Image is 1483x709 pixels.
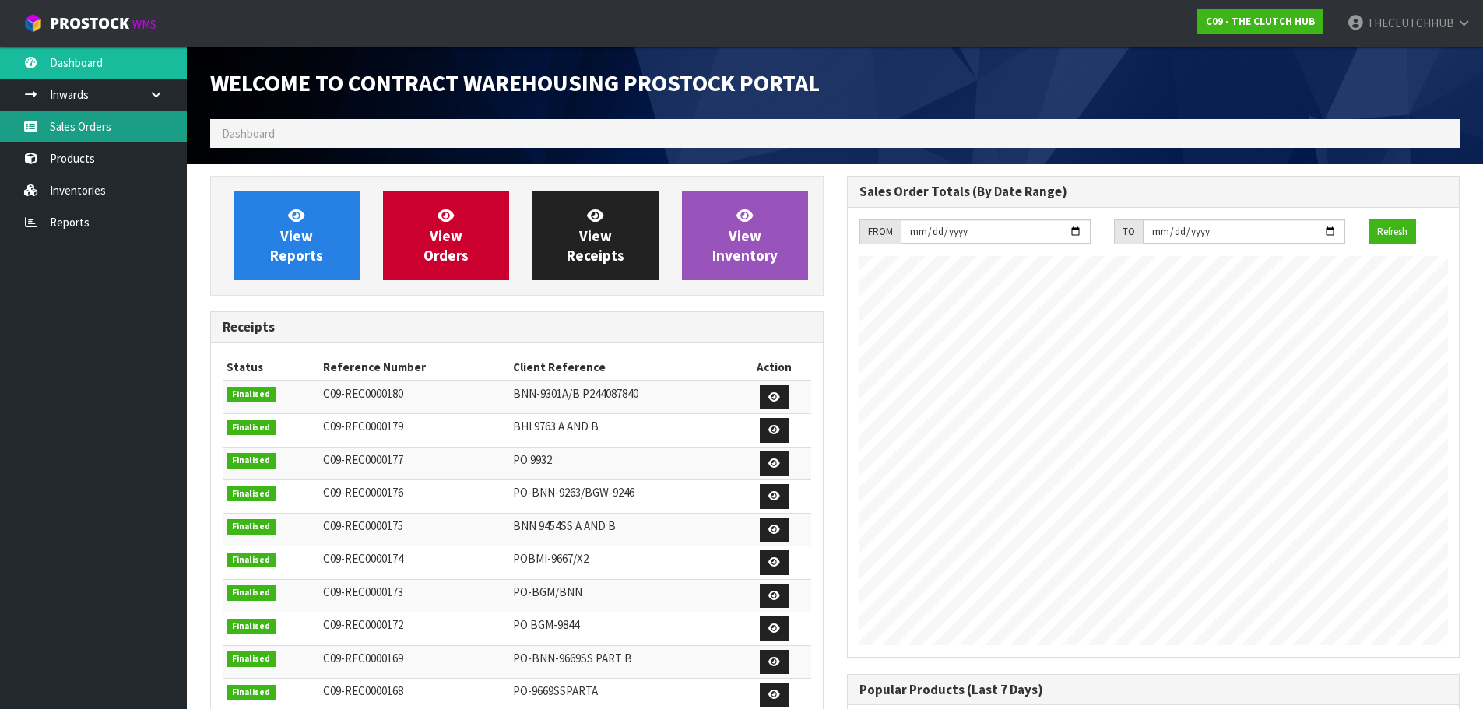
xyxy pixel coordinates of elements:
h3: Popular Products (Last 7 Days) [859,683,1448,697]
span: THECLUTCHHUB [1367,16,1454,30]
span: View Inventory [712,206,778,265]
button: Refresh [1369,219,1416,244]
span: C09-REC0000172 [323,617,403,632]
span: Dashboard [222,126,275,141]
th: Status [223,355,319,380]
span: PO-9669SSPARTA [513,683,598,698]
span: C09-REC0000179 [323,419,403,433]
a: ViewOrders [383,191,509,280]
span: View Orders [423,206,469,265]
span: Finalised [227,619,276,634]
span: Finalised [227,585,276,601]
th: Client Reference [509,355,737,380]
span: C09-REC0000180 [323,386,403,401]
span: POBMI-9667/X2 [513,551,589,566]
span: Finalised [227,519,276,535]
h3: Sales Order Totals (By Date Range) [859,184,1448,199]
span: C09-REC0000168 [323,683,403,698]
span: View Receipts [567,206,624,265]
span: ProStock [50,13,129,33]
div: FROM [859,219,901,244]
span: C09-REC0000173 [323,584,403,599]
a: ViewInventory [682,191,808,280]
a: ViewReceipts [532,191,659,280]
img: cube-alt.png [23,13,43,33]
h3: Receipts [223,320,811,335]
a: ViewReports [234,191,360,280]
span: Finalised [227,420,276,436]
span: PO BGM-9844 [513,617,579,632]
span: C09-REC0000177 [323,452,403,467]
span: PO 9932 [513,452,552,467]
span: C09-REC0000175 [323,518,403,533]
th: Action [737,355,810,380]
div: TO [1114,219,1143,244]
span: C09-REC0000169 [323,651,403,665]
span: Welcome to Contract Warehousing ProStock Portal [210,68,820,97]
span: BHI 9763 A AND B [513,419,599,433]
span: C09-REC0000176 [323,485,403,500]
span: Finalised [227,685,276,700]
span: PO-BNN-9263/BGW-9246 [513,485,634,500]
span: PO-BNN-9669SS PART B [513,651,632,665]
span: C09-REC0000174 [323,551,403,566]
span: View Reports [270,206,323,265]
span: Finalised [227,453,276,469]
strong: C09 - THE CLUTCH HUB [1206,15,1315,28]
span: Finalised [227,651,276,667]
span: BNN-9301A/B P244087840 [513,386,638,401]
span: BNN 9454SS A AND B [513,518,616,533]
th: Reference Number [319,355,509,380]
span: Finalised [227,486,276,502]
small: WMS [132,17,156,32]
span: Finalised [227,387,276,402]
span: PO-BGM/BNN [513,584,582,599]
span: Finalised [227,553,276,568]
